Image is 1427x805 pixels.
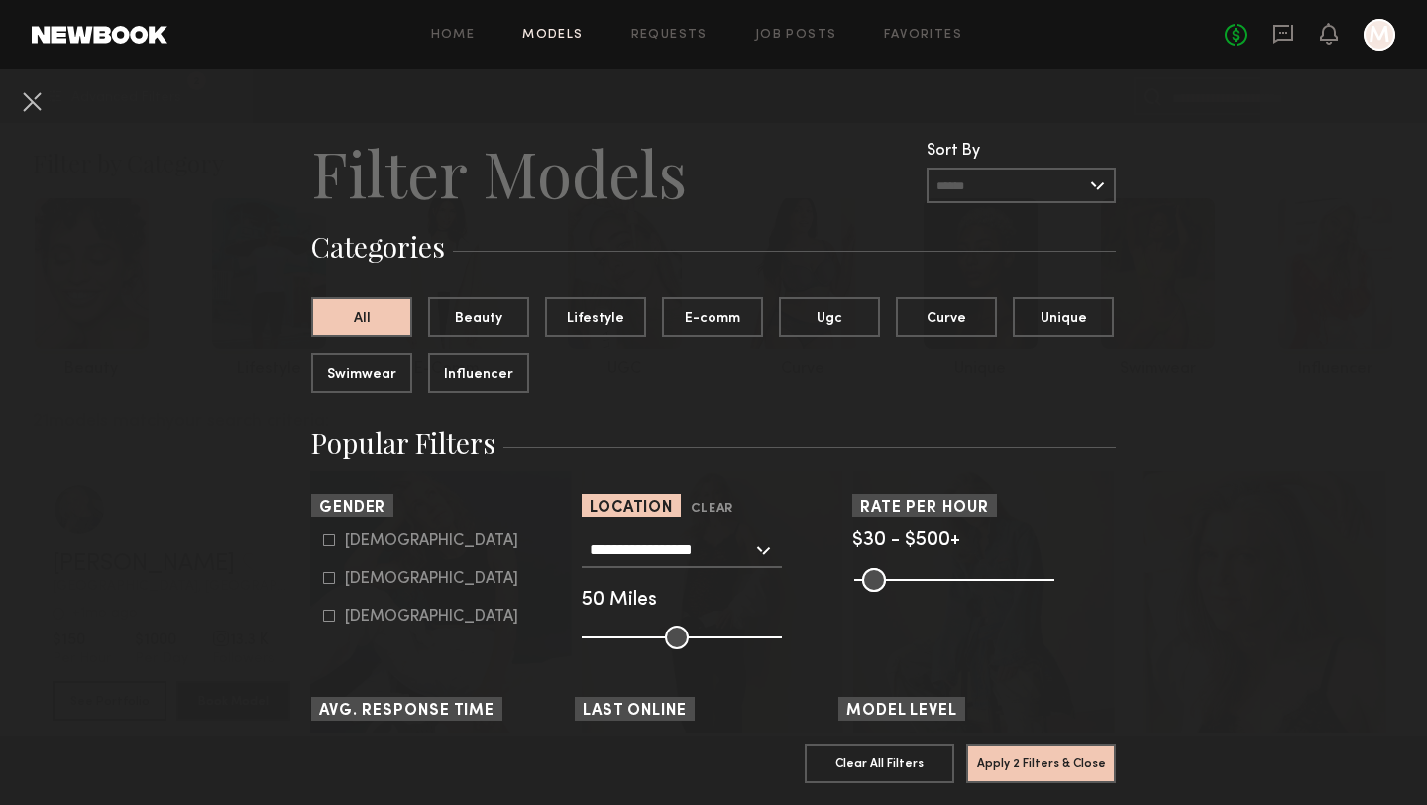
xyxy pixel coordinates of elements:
span: Avg. Response Time [319,704,494,719]
a: Models [522,29,583,42]
button: Swimwear [311,353,412,393]
h3: Categories [311,228,1116,266]
button: Influencer [428,353,529,393]
span: Model Level [846,704,957,719]
button: Apply 2 Filters & Close [966,744,1116,783]
span: Last Online [583,704,687,719]
span: $30 - $500+ [852,531,960,550]
a: Home [431,29,476,42]
h3: Popular Filters [311,424,1116,462]
div: [DEMOGRAPHIC_DATA] [345,535,518,547]
span: Location [590,501,673,516]
button: Lifestyle [545,297,646,337]
button: Clear [691,498,733,520]
span: Gender [319,501,385,516]
button: Ugc [779,297,880,337]
span: Rate per Hour [860,501,989,516]
button: Curve [896,297,997,337]
div: Sort By [927,143,1116,160]
a: Requests [631,29,708,42]
common-close-button: Cancel [16,85,48,121]
h2: Filter Models [311,133,687,212]
button: Cancel [16,85,48,117]
button: Clear All Filters [805,744,954,783]
div: [DEMOGRAPHIC_DATA] [345,573,518,585]
div: [DEMOGRAPHIC_DATA] [345,611,518,623]
button: All [311,297,412,337]
button: Beauty [428,297,529,337]
a: Favorites [884,29,962,42]
a: Job Posts [755,29,837,42]
button: Unique [1013,297,1114,337]
button: E-comm [662,297,763,337]
div: 50 Miles [582,592,845,610]
a: M [1364,19,1395,51]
